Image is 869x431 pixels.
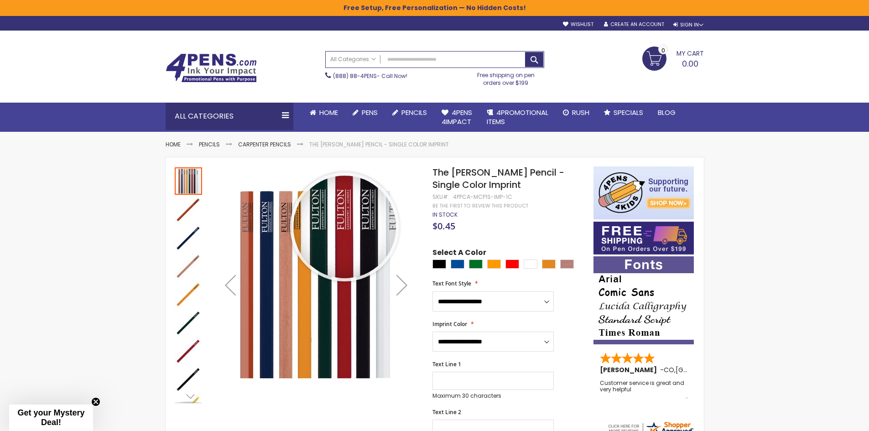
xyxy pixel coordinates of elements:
[661,46,665,55] span: 0
[600,365,660,374] span: [PERSON_NAME]
[401,108,427,117] span: Pencils
[175,224,202,251] img: The Carpenter Pencil - Single Color Imprint
[453,193,512,201] div: 4PPCA-MCP1S-IMP-1C
[175,365,202,393] img: The Carpenter Pencil - Single Color Imprint
[432,220,455,232] span: $0.45
[166,103,293,130] div: All Categories
[175,389,202,403] div: Next
[91,397,100,406] button: Close teaser
[563,21,593,28] a: Wishlist
[487,108,548,126] span: 4PROMOTIONAL ITEMS
[432,211,458,218] div: Availability
[505,260,519,269] div: Red
[593,166,694,219] img: 4pens 4 kids
[524,260,537,269] div: White
[676,365,743,374] span: [GEOGRAPHIC_DATA]
[212,180,421,388] img: The Carpenter Pencil - Single Color Imprint
[199,140,220,148] a: Pencils
[664,365,674,374] span: CO
[175,223,203,251] div: The Carpenter Pencil - Single Color Imprint
[614,108,643,117] span: Specials
[175,336,203,364] div: The Carpenter Pencil - Single Color Imprint
[309,141,449,148] li: The [PERSON_NAME] Pencil - Single Color Imprint
[385,103,434,123] a: Pencils
[673,21,703,28] div: Sign In
[345,103,385,123] a: Pens
[600,380,688,400] div: Customer service is great and very helpful
[642,47,704,69] a: 0.00 0
[326,52,380,67] a: All Categories
[212,166,249,403] div: Previous
[238,140,291,148] a: Carpenter Pencils
[432,320,467,328] span: Imprint Color
[384,166,420,403] div: Next
[432,260,446,269] div: Black
[432,408,461,416] span: Text Line 2
[17,408,84,427] span: Get your Mystery Deal!
[333,72,407,80] span: - Call Now!
[794,406,869,431] iframe: Google Customer Reviews
[650,103,683,123] a: Blog
[479,103,556,132] a: 4PROMOTIONALITEMS
[362,108,378,117] span: Pens
[451,260,464,269] div: Dark Blue
[432,166,564,191] span: The [PERSON_NAME] Pencil - Single Color Imprint
[175,337,202,364] img: The Carpenter Pencil - Single Color Imprint
[175,280,202,308] img: The Carpenter Pencil - Single Color Imprint
[333,72,377,80] a: (888) 88-4PENS
[434,103,479,132] a: 4Pens4impact
[442,108,472,126] span: 4Pens 4impact
[175,166,203,195] div: The Carpenter Pencil - Single Color Imprint
[175,280,203,308] div: The Carpenter Pencil - Single Color Imprint
[302,103,345,123] a: Home
[166,140,181,148] a: Home
[487,260,501,269] div: Orange
[556,103,597,123] a: Rush
[572,108,589,117] span: Rush
[432,392,554,400] p: Maximum 30 characters
[432,203,528,209] a: Be the first to review this product
[432,360,461,368] span: Text Line 1
[593,222,694,254] img: Free shipping on orders over $199
[469,260,483,269] div: Green
[560,260,574,269] div: Natural
[660,365,743,374] span: - ,
[542,260,556,269] div: School Bus Yellow
[593,256,694,344] img: font-personalization-examples
[175,252,202,280] img: The Carpenter Pencil - Single Color Imprint
[468,68,544,86] div: Free shipping on pen orders over $199
[432,248,486,260] span: Select A Color
[9,405,93,431] div: Get your Mystery Deal!Close teaser
[330,56,376,63] span: All Categories
[175,364,203,393] div: The Carpenter Pencil - Single Color Imprint
[175,309,202,336] img: The Carpenter Pencil - Single Color Imprint
[175,195,203,223] div: The Carpenter Pencil - Single Color Imprint
[604,21,664,28] a: Create an Account
[432,193,449,201] strong: SKU
[597,103,650,123] a: Specials
[319,108,338,117] span: Home
[658,108,676,117] span: Blog
[432,280,471,287] span: Text Font Style
[175,308,203,336] div: The Carpenter Pencil - Single Color Imprint
[432,211,458,218] span: In stock
[175,196,202,223] img: The Carpenter Pencil - Single Color Imprint
[166,53,257,83] img: 4Pens Custom Pens and Promotional Products
[175,251,203,280] div: The Carpenter Pencil - Single Color Imprint
[682,58,698,69] span: 0.00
